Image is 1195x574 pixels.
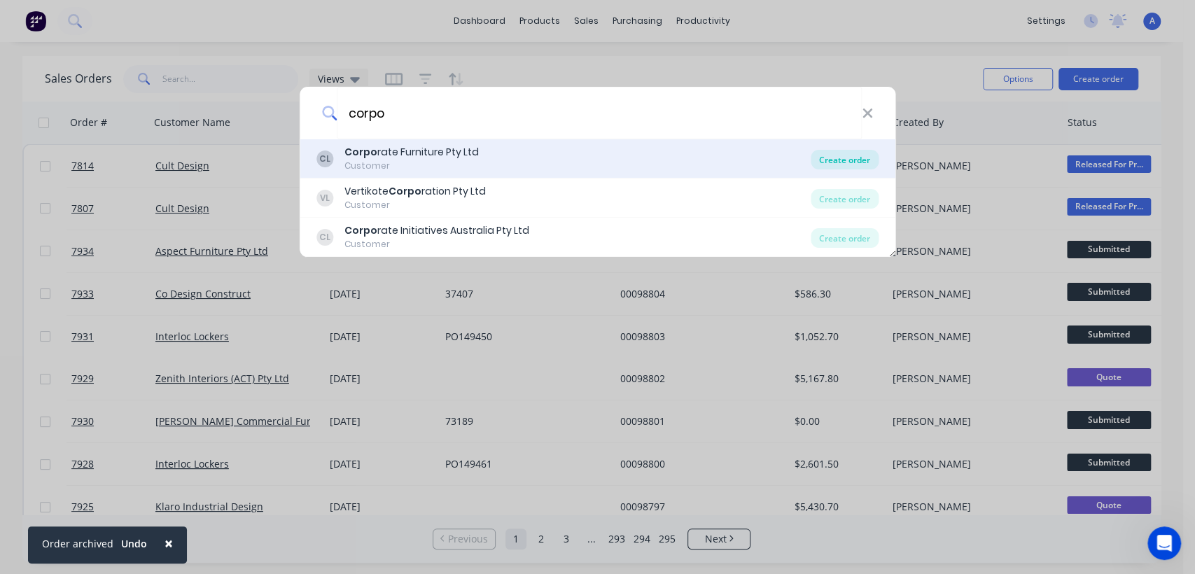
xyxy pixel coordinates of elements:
div: Customer [344,199,486,211]
div: Create order [811,189,879,209]
b: Corpo [344,145,377,159]
div: CL [316,229,333,246]
div: Customer [344,238,529,251]
div: Vertikote ration Pty Ltd [344,184,486,199]
div: Create order [811,228,879,248]
iframe: Intercom live chat [1147,526,1181,560]
input: Enter a customer name to create a new order... [337,87,862,139]
div: Order archived [42,536,113,551]
div: rate Furniture Pty Ltd [344,145,479,160]
span: × [165,533,173,553]
b: Corpo [344,223,377,237]
button: Undo [113,533,155,554]
b: Corpo [389,184,421,198]
div: Customer [344,160,479,172]
div: VL [316,190,333,206]
div: rate Initiatives Australia Pty Ltd [344,223,529,238]
div: Create order [811,150,879,169]
button: Close [151,526,187,560]
div: CL [316,150,333,167]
